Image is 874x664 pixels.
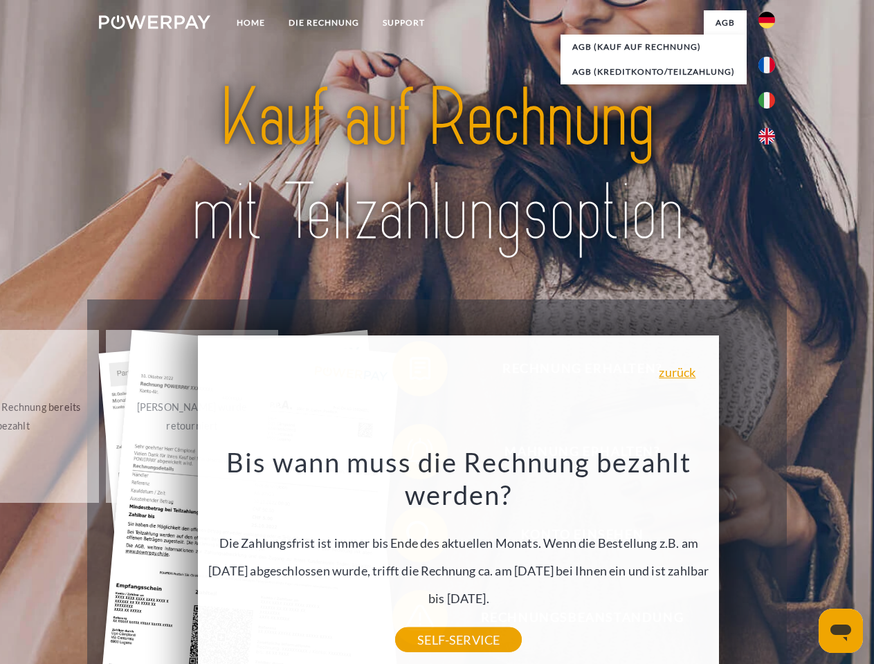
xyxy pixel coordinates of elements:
[114,398,270,435] div: [PERSON_NAME] wurde retourniert
[132,66,742,265] img: title-powerpay_de.svg
[206,445,711,512] h3: Bis wann muss die Rechnung bezahlt werden?
[225,10,277,35] a: Home
[758,128,775,145] img: en
[206,445,711,640] div: Die Zahlungsfrist ist immer bis Ende des aktuellen Monats. Wenn die Bestellung z.B. am [DATE] abg...
[561,35,747,59] a: AGB (Kauf auf Rechnung)
[659,366,695,378] a: zurück
[395,627,522,652] a: SELF-SERVICE
[819,609,863,653] iframe: Schaltfläche zum Öffnen des Messaging-Fensters
[99,15,210,29] img: logo-powerpay-white.svg
[371,10,437,35] a: SUPPORT
[277,10,371,35] a: DIE RECHNUNG
[704,10,747,35] a: agb
[561,59,747,84] a: AGB (Kreditkonto/Teilzahlung)
[758,92,775,109] img: it
[758,57,775,73] img: fr
[758,12,775,28] img: de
